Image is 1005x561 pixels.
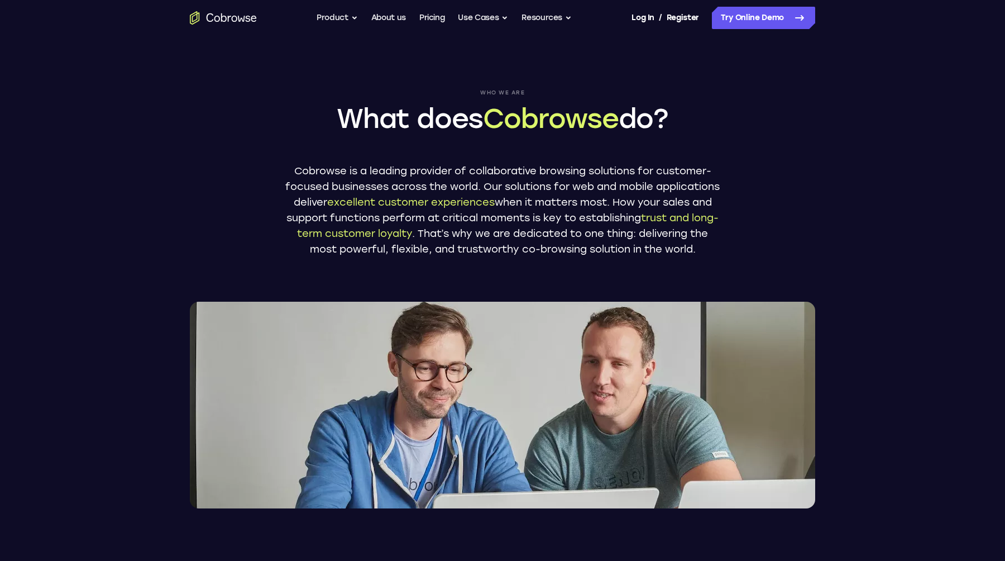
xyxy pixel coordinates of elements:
[285,163,720,257] p: Cobrowse is a leading provider of collaborative browsing solutions for customer-focused businesse...
[458,7,508,29] button: Use Cases
[631,7,654,29] a: Log In
[521,7,572,29] button: Resources
[419,7,445,29] a: Pricing
[371,7,406,29] a: About us
[285,89,720,96] span: Who we are
[285,101,720,136] h1: What does do?
[667,7,699,29] a: Register
[659,11,662,25] span: /
[712,7,815,29] a: Try Online Demo
[317,7,358,29] button: Product
[483,102,618,135] span: Cobrowse
[190,11,257,25] a: Go to the home page
[190,302,815,508] img: Two Cobrowse software developers, João and Ross, working on their computers
[327,196,495,208] span: excellent customer experiences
